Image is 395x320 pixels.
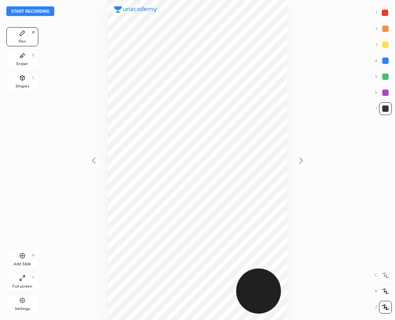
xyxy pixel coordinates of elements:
[32,31,35,35] div: P
[375,285,392,298] div: X
[15,307,30,311] div: Settings
[375,102,392,115] div: 7
[32,253,35,257] div: H
[375,301,392,314] div: Z
[16,84,29,88] div: Shapes
[375,54,392,67] div: 4
[19,40,26,44] div: Pen
[32,276,35,280] div: F
[32,76,35,80] div: L
[14,262,31,266] div: Add Slide
[375,269,392,282] div: C
[6,6,54,16] button: Start recording
[375,38,392,51] div: 3
[375,22,392,35] div: 2
[375,70,392,83] div: 5
[32,53,35,57] div: E
[16,62,28,66] div: Eraser
[375,6,391,19] div: 1
[375,86,392,99] div: 6
[114,6,157,13] img: logo.38c385cc.svg
[12,284,32,288] div: Full screen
